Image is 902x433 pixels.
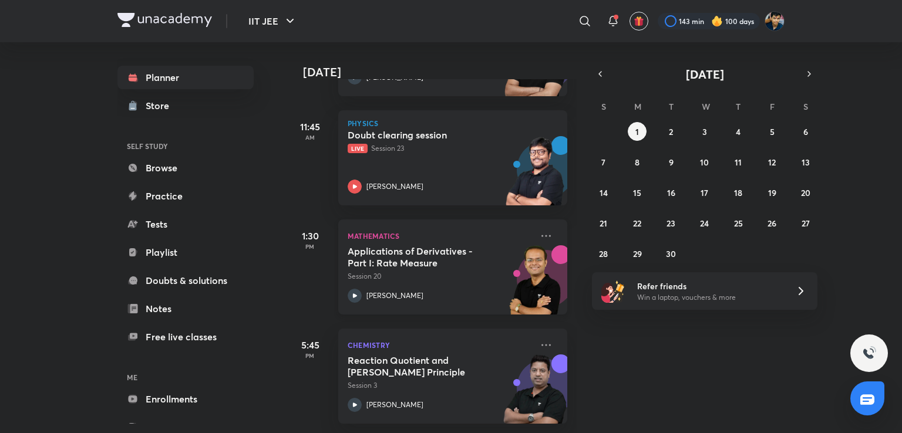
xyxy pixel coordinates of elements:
abbr: September 12, 2025 [768,157,776,168]
abbr: Friday [770,101,775,112]
abbr: September 27, 2025 [802,218,810,229]
abbr: September 7, 2025 [601,157,605,168]
abbr: September 5, 2025 [770,126,775,137]
abbr: September 30, 2025 [666,248,676,259]
button: IIT JEE [241,9,304,33]
abbr: September 29, 2025 [633,248,642,259]
button: September 3, 2025 [695,122,714,141]
button: September 4, 2025 [729,122,748,141]
p: Session 3 [348,380,532,391]
p: [PERSON_NAME] [366,290,423,301]
abbr: September 23, 2025 [667,218,675,229]
h5: Applications of Derivatives - Part I: Rate Measure [348,245,494,269]
button: September 8, 2025 [628,153,647,171]
button: September 26, 2025 [763,214,782,232]
div: Store [146,99,176,113]
abbr: September 25, 2025 [734,218,743,229]
button: September 2, 2025 [662,122,681,141]
h5: 1:30 [287,229,334,243]
button: September 28, 2025 [594,244,613,263]
button: September 29, 2025 [628,244,647,263]
abbr: Thursday [736,101,741,112]
abbr: September 17, 2025 [701,187,708,198]
abbr: Monday [634,101,641,112]
h5: Doubt clearing session [348,129,494,141]
button: [DATE] [608,66,801,82]
abbr: September 10, 2025 [700,157,709,168]
button: September 17, 2025 [695,183,714,202]
button: September 7, 2025 [594,153,613,171]
a: Browse [117,156,254,180]
button: avatar [630,12,648,31]
p: Session 20 [348,271,532,282]
a: Practice [117,184,254,208]
img: unacademy [503,245,567,326]
img: Company Logo [117,13,212,27]
p: [PERSON_NAME] [366,400,423,410]
a: Enrollments [117,387,254,411]
abbr: Tuesday [669,101,674,112]
img: SHREYANSH GUPTA [765,11,785,31]
a: Playlist [117,241,254,264]
button: September 23, 2025 [662,214,681,232]
button: September 14, 2025 [594,183,613,202]
a: Notes [117,297,254,320]
button: September 19, 2025 [763,183,782,202]
button: September 1, 2025 [628,122,647,141]
abbr: September 20, 2025 [801,187,810,198]
a: Store [117,94,254,117]
button: September 20, 2025 [796,183,815,202]
abbr: September 26, 2025 [768,218,776,229]
abbr: Saturday [803,101,808,112]
abbr: September 18, 2025 [734,187,742,198]
h6: SELF STUDY [117,136,254,156]
button: September 21, 2025 [594,214,613,232]
span: Live [348,144,368,153]
img: streak [711,15,723,27]
abbr: Sunday [601,101,606,112]
abbr: September 22, 2025 [633,218,641,229]
h6: ME [117,367,254,387]
p: PM [287,243,334,250]
abbr: Wednesday [702,101,710,112]
abbr: September 2, 2025 [669,126,673,137]
h5: 11:45 [287,120,334,134]
abbr: September 3, 2025 [702,126,707,137]
button: September 24, 2025 [695,214,714,232]
a: Free live classes [117,325,254,349]
button: September 30, 2025 [662,244,681,263]
abbr: September 9, 2025 [669,157,674,168]
abbr: September 24, 2025 [700,218,709,229]
p: Mathematics [348,229,532,243]
h5: 5:45 [287,338,334,352]
abbr: September 4, 2025 [736,126,741,137]
p: Session 23 [348,143,532,154]
button: September 18, 2025 [729,183,748,202]
abbr: September 28, 2025 [599,248,608,259]
abbr: September 13, 2025 [802,157,810,168]
a: Planner [117,66,254,89]
span: [DATE] [686,66,724,82]
h6: Refer friends [637,280,782,292]
button: September 12, 2025 [763,153,782,171]
p: [PERSON_NAME] [366,181,423,192]
button: September 25, 2025 [729,214,748,232]
button: September 27, 2025 [796,214,815,232]
p: AM [287,134,334,141]
abbr: September 8, 2025 [635,157,640,168]
abbr: September 14, 2025 [600,187,608,198]
abbr: September 11, 2025 [735,157,742,168]
a: Tests [117,212,254,236]
p: PM [287,352,334,359]
img: ttu [862,346,876,360]
p: Physics [348,120,558,127]
abbr: September 6, 2025 [803,126,808,137]
button: September 22, 2025 [628,214,647,232]
abbr: September 15, 2025 [633,187,641,198]
abbr: September 21, 2025 [600,218,607,229]
button: September 10, 2025 [695,153,714,171]
h5: Reaction Quotient and Le-Chatelier's Principle [348,354,494,378]
button: September 13, 2025 [796,153,815,171]
img: referral [601,279,625,303]
img: avatar [634,16,644,26]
